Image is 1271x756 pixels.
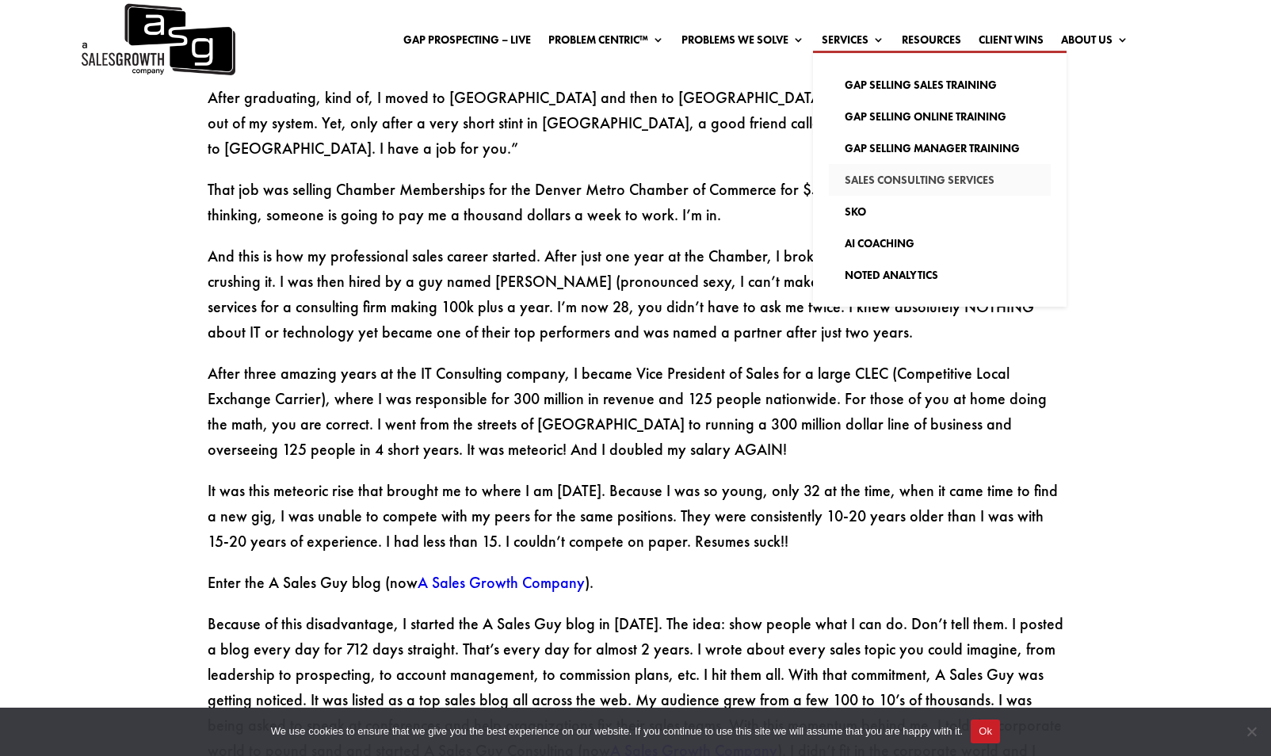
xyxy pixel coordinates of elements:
p: After graduating, kind of, I moved to [GEOGRAPHIC_DATA] and then to [GEOGRAPHIC_DATA] to model. I... [208,85,1063,177]
p: That job was selling Chamber Memberships for the Denver Metro Chamber of Commerce for $50,000 a y... [208,177,1063,243]
span: We use cookies to ensure that we give you the best experience on our website. If you continue to ... [271,724,963,739]
img: tab_keywords_by_traffic_grey.svg [158,92,170,105]
p: Enter the A Sales Guy blog (now ). [208,570,1063,611]
span: No [1243,724,1259,739]
a: Resources [902,34,961,52]
button: Ok [971,720,1000,743]
a: AI Coaching [829,227,1051,259]
div: Domain: [DOMAIN_NAME] [41,41,174,54]
p: After three amazing years at the IT Consulting company, I became Vice President of Sales for a la... [208,361,1063,478]
a: About Us [1061,34,1128,52]
div: Domain Overview [60,94,142,104]
img: website_grey.svg [25,41,38,54]
a: Client Wins [979,34,1044,52]
img: tab_domain_overview_orange.svg [43,92,55,105]
p: It was this meteoric rise that brought me to where I am [DATE]. Because I was so young, only 32 a... [208,478,1063,570]
a: Gap Selling Online Training [829,101,1051,132]
a: SKO [829,196,1051,227]
a: Services [822,34,884,52]
a: Problem Centric™ [548,34,664,52]
a: Sales Consulting Services [829,164,1051,196]
a: Noted Analytics [829,259,1051,291]
a: Problems We Solve [681,34,804,52]
a: Gap Selling Sales Training [829,69,1051,101]
a: Gap Selling Manager Training [829,132,1051,164]
p: And this is how my professional sales career started. After just one year at the Chamber, I broke... [208,243,1063,361]
img: logo_orange.svg [25,25,38,38]
div: v 4.0.25 [44,25,78,38]
div: Keywords by Traffic [175,94,267,104]
a: A Sales Growth Company [418,572,585,593]
a: Gap Prospecting – LIVE [403,34,531,52]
